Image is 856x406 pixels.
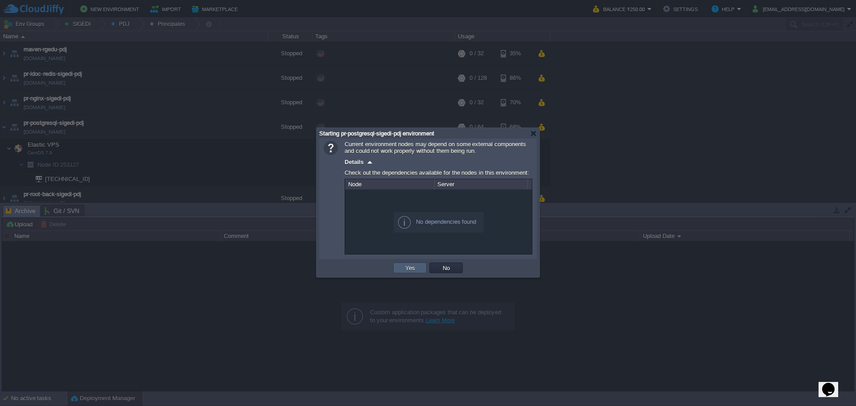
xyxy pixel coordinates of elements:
[345,159,364,165] span: Details
[319,130,434,137] span: Starting pr-postgresql-sigedi-pdj environment
[435,179,527,189] div: Server
[819,370,847,397] iframe: chat widget
[345,141,526,154] span: Current environment nodes may depend on some external components and could not work properly with...
[403,264,418,272] button: Yes
[440,264,453,272] button: No
[394,212,484,233] div: No dependencies found
[346,179,434,189] div: Node
[345,167,532,179] div: Check out the dependencies available for the nodes in this environment:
